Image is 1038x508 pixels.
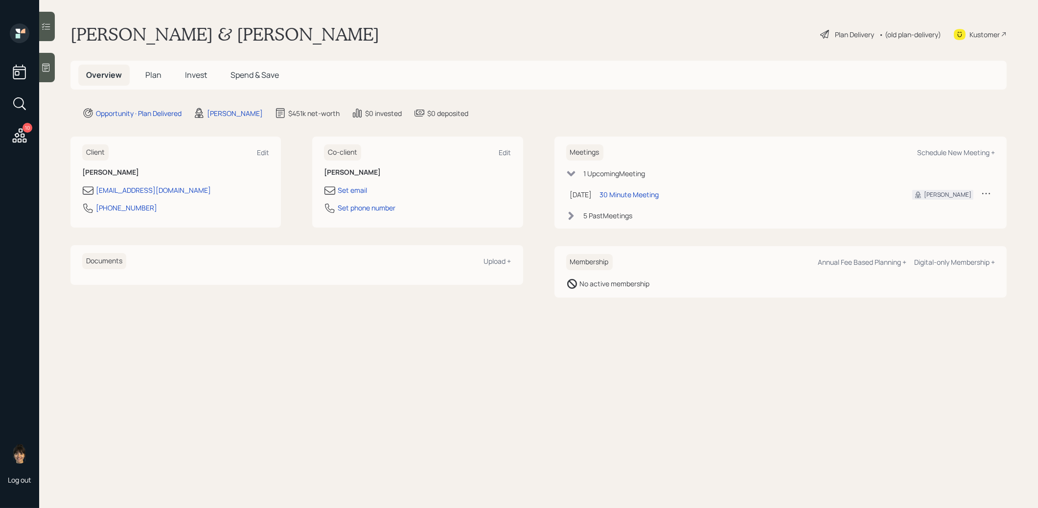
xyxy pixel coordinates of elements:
[570,189,592,200] div: [DATE]
[8,475,31,485] div: Log out
[566,254,613,270] h6: Membership
[584,210,633,221] div: 5 Past Meeting s
[145,69,161,80] span: Plan
[969,29,1000,40] div: Kustomer
[584,168,646,179] div: 1 Upcoming Meeting
[338,185,367,195] div: Set email
[818,257,906,267] div: Annual Fee Based Planning +
[338,203,395,213] div: Set phone number
[427,108,468,118] div: $0 deposited
[566,144,603,161] h6: Meetings
[324,168,511,177] h6: [PERSON_NAME]
[484,256,511,266] div: Upload +
[82,144,109,161] h6: Client
[924,190,971,199] div: [PERSON_NAME]
[207,108,263,118] div: [PERSON_NAME]
[600,189,659,200] div: 30 Minute Meeting
[879,29,941,40] div: • (old plan-delivery)
[82,253,126,269] h6: Documents
[835,29,874,40] div: Plan Delivery
[185,69,207,80] span: Invest
[96,203,157,213] div: [PHONE_NUMBER]
[324,144,361,161] h6: Co-client
[257,148,269,157] div: Edit
[231,69,279,80] span: Spend & Save
[86,69,122,80] span: Overview
[499,148,511,157] div: Edit
[96,185,211,195] div: [EMAIL_ADDRESS][DOMAIN_NAME]
[288,108,340,118] div: $451k net-worth
[82,168,269,177] h6: [PERSON_NAME]
[96,108,182,118] div: Opportunity · Plan Delivered
[580,278,650,289] div: No active membership
[365,108,402,118] div: $0 invested
[917,148,995,157] div: Schedule New Meeting +
[10,444,29,463] img: treva-nostdahl-headshot.png
[23,123,32,133] div: 10
[914,257,995,267] div: Digital-only Membership +
[70,23,379,45] h1: [PERSON_NAME] & [PERSON_NAME]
